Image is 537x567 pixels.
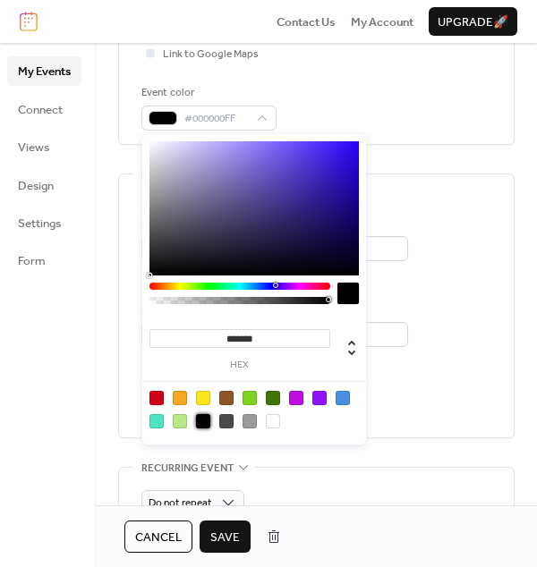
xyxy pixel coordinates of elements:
a: Design [7,171,81,199]
a: Contact Us [277,13,336,30]
div: #9B9B9B [243,414,257,428]
span: Cancel [135,529,182,546]
div: #4A90E2 [336,391,350,405]
div: #B8E986 [173,414,187,428]
div: #4A4A4A [219,414,234,428]
button: Save [200,520,251,553]
a: My Account [351,13,413,30]
div: #D0021B [149,391,164,405]
div: #BD10E0 [289,391,303,405]
button: Upgrade🚀 [429,7,517,36]
span: Link to Google Maps [163,46,259,63]
div: #FFFFFF [266,414,280,428]
div: #F5A623 [173,391,187,405]
button: Cancel [124,520,192,553]
div: #9013FE [312,391,327,405]
div: #7ED321 [243,391,257,405]
span: Save [210,529,240,546]
span: Upgrade 🚀 [438,13,508,31]
span: #000000FF [184,110,248,128]
div: #8B572A [219,391,234,405]
label: hex [149,360,330,370]
span: Design [18,177,54,195]
div: #000000 [196,414,210,428]
div: #417505 [266,391,280,405]
span: Recurring event [141,459,234,477]
a: Form [7,246,81,275]
span: Views [18,139,49,157]
a: My Events [7,56,81,85]
span: Contact Us [277,13,336,31]
a: Connect [7,95,81,123]
span: Settings [18,215,61,233]
div: Event color [141,84,273,102]
span: Form [18,252,46,270]
span: My Events [18,63,71,80]
span: Do not repeat [149,493,212,513]
a: Views [7,132,81,161]
span: Connect [18,101,63,119]
img: logo [20,12,38,31]
div: #50E3C2 [149,414,164,428]
div: #F8E71C [196,391,210,405]
span: My Account [351,13,413,31]
a: Settings [7,208,81,237]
